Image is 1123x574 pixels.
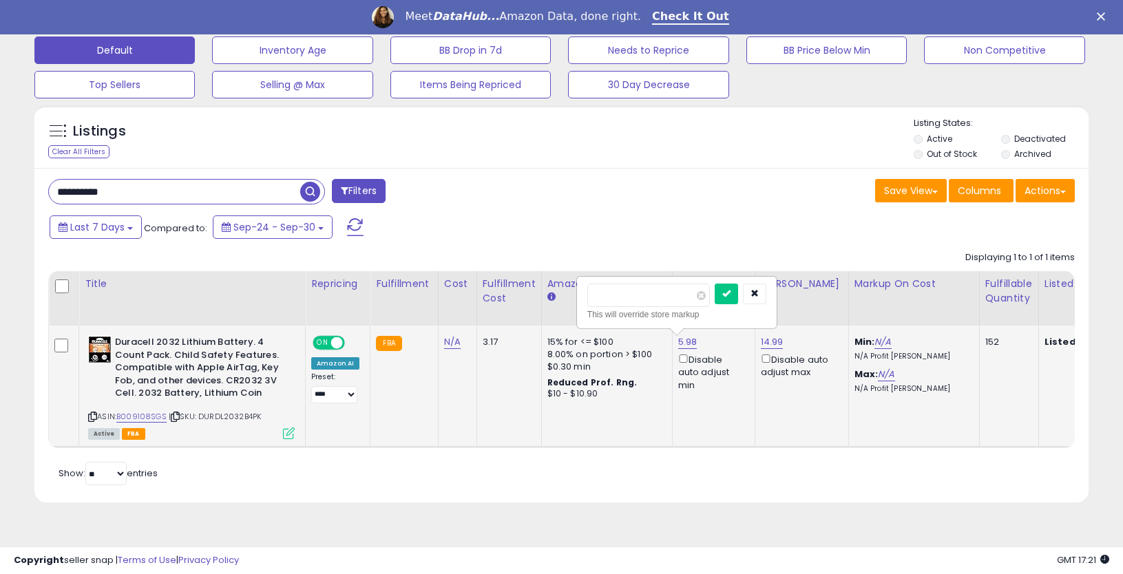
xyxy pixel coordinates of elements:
[746,36,907,64] button: BB Price Below Min
[34,36,195,64] button: Default
[405,10,641,23] div: Meet Amazon Data, done right.
[761,335,784,349] a: 14.99
[761,352,838,379] div: Disable auto adjust max
[115,336,282,403] b: Duracell 2032 Lithium Battery. 4 Count Pack. Child Safety Features. Compatible with Apple AirTag,...
[59,467,158,480] span: Show: entries
[88,336,295,438] div: ASIN:
[761,277,843,291] div: [PERSON_NAME]
[88,336,112,363] img: 41s22puqvZL._SL40_.jpg
[14,554,239,567] div: seller snap | |
[343,337,365,349] span: OFF
[88,428,120,440] span: All listings currently available for purchase on Amazon
[878,368,894,381] a: N/A
[965,251,1075,264] div: Displaying 1 to 1 of 1 items
[50,215,142,239] button: Last 7 Days
[116,411,167,423] a: B009108SGS
[854,352,969,361] p: N/A Profit [PERSON_NAME]
[122,428,145,440] span: FBA
[178,553,239,566] a: Privacy Policy
[875,179,947,202] button: Save View
[169,411,261,422] span: | SKU: DURDL2032B4PK
[213,215,333,239] button: Sep-24 - Sep-30
[390,36,551,64] button: BB Drop in 7d
[444,277,471,291] div: Cost
[874,335,891,349] a: N/A
[1014,148,1051,160] label: Archived
[372,6,394,28] img: Profile image for Georgie
[1016,179,1075,202] button: Actions
[587,308,766,321] div: This will override store markup
[144,222,207,235] span: Compared to:
[311,357,359,370] div: Amazon AI
[848,271,979,326] th: The percentage added to the cost of goods (COGS) that forms the calculator for Min & Max prices.
[568,71,728,98] button: 30 Day Decrease
[85,277,300,291] div: Title
[985,277,1033,306] div: Fulfillable Quantity
[958,184,1001,198] span: Columns
[376,336,401,351] small: FBA
[547,376,638,388] b: Reduced Prof. Rng.
[212,36,372,64] button: Inventory Age
[927,133,952,145] label: Active
[70,220,125,234] span: Last 7 Days
[547,388,662,400] div: $10 - $10.90
[1097,12,1111,21] div: Close
[547,348,662,361] div: 8.00% on portion > $100
[118,553,176,566] a: Terms of Use
[483,336,531,348] div: 3.17
[1045,335,1107,348] b: Listed Price:
[547,336,662,348] div: 15% for <= $100
[678,335,697,349] a: 5.98
[985,336,1028,348] div: 152
[212,71,372,98] button: Selling @ Max
[483,277,536,306] div: Fulfillment Cost
[854,368,879,381] b: Max:
[73,122,126,141] h5: Listings
[547,277,667,291] div: Amazon Fees
[311,372,359,403] div: Preset:
[14,553,64,566] strong: Copyright
[924,36,1084,64] button: Non Competitive
[311,277,364,291] div: Repricing
[854,384,969,394] p: N/A Profit [PERSON_NAME]
[314,337,331,349] span: ON
[547,361,662,373] div: $0.30 min
[547,291,556,304] small: Amazon Fees.
[568,36,728,64] button: Needs to Reprice
[233,220,315,234] span: Sep-24 - Sep-30
[678,352,744,392] div: Disable auto adjust min
[854,335,875,348] b: Min:
[854,277,974,291] div: Markup on Cost
[444,335,461,349] a: N/A
[927,148,977,160] label: Out of Stock
[652,10,729,25] a: Check It Out
[432,10,499,23] i: DataHub...
[914,117,1089,130] p: Listing States:
[332,179,386,203] button: Filters
[1014,133,1066,145] label: Deactivated
[48,145,109,158] div: Clear All Filters
[949,179,1014,202] button: Columns
[390,71,551,98] button: Items Being Repriced
[1057,553,1109,566] span: 2025-10-14 17:21 GMT
[34,71,195,98] button: Top Sellers
[376,277,432,291] div: Fulfillment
